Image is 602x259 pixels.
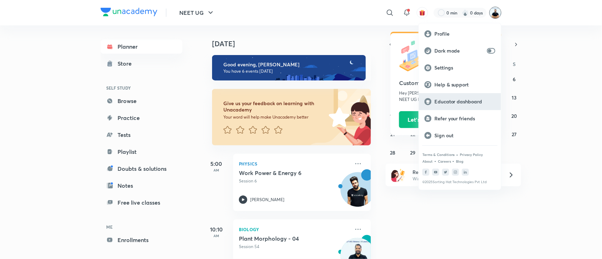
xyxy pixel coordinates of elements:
div: • [456,151,459,158]
p: Refer your friends [434,115,495,122]
a: About [422,159,433,163]
div: • [434,158,437,164]
a: Profile [419,25,501,42]
a: Terms & Conditions [422,152,455,157]
a: Educator dashboard [419,93,501,110]
p: Sign out [434,132,495,139]
p: Dark mode [434,48,484,54]
div: • [452,158,455,164]
a: Blog [456,159,464,163]
p: Profile [434,31,495,37]
p: Help & support [434,82,495,88]
p: © 2025 Sorting Hat Technologies Pvt Ltd [422,180,498,184]
p: Settings [434,65,495,71]
a: Help & support [419,76,501,93]
p: Educator dashboard [434,98,495,105]
a: Careers [438,159,451,163]
a: Privacy Policy [460,152,483,157]
a: Settings [419,59,501,76]
a: Refer your friends [419,110,501,127]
